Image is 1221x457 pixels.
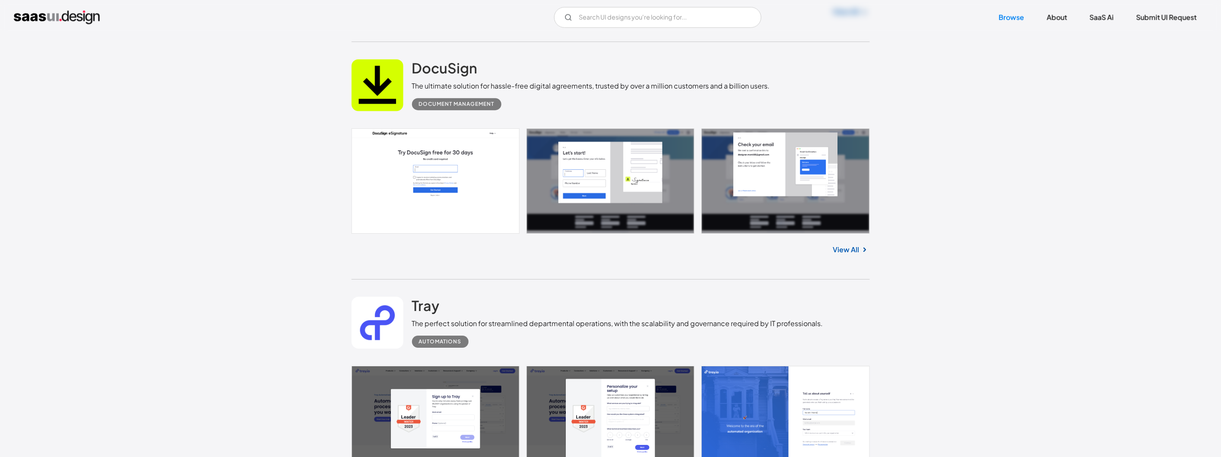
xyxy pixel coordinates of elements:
[1126,8,1207,27] a: Submit UI Request
[1037,8,1078,27] a: About
[412,297,440,318] a: Tray
[412,59,478,76] h2: DocuSign
[989,8,1035,27] a: Browse
[412,81,770,91] div: The ultimate solution for hassle-free digital agreements, trusted by over a million customers and...
[1079,8,1124,27] a: SaaS Ai
[833,244,859,255] a: View All
[419,336,462,347] div: Automations
[412,59,478,81] a: DocuSign
[554,7,761,28] input: Search UI designs you're looking for...
[14,10,100,24] a: home
[554,7,761,28] form: Email Form
[412,318,823,329] div: The perfect solution for streamlined departmental operations, with the scalability and governance...
[412,297,440,314] h2: Tray
[419,99,495,109] div: Document Management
